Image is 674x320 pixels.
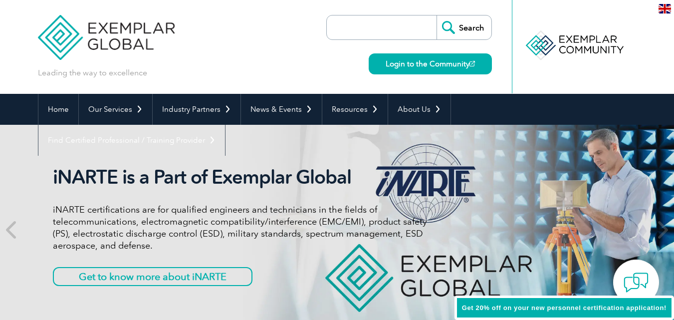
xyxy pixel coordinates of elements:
[153,94,240,125] a: Industry Partners
[388,94,450,125] a: About Us
[624,270,649,295] img: contact-chat.png
[79,94,152,125] a: Our Services
[322,94,388,125] a: Resources
[241,94,322,125] a: News & Events
[53,267,252,286] a: Get to know more about iNARTE
[38,67,147,78] p: Leading the way to excellence
[53,204,427,252] p: iNARTE certifications are for qualified engineers and technicians in the fields of telecommunicat...
[53,166,427,189] h2: iNARTE is a Part of Exemplar Global
[659,4,671,13] img: en
[462,304,667,312] span: Get 20% off on your new personnel certification application!
[469,61,475,66] img: open_square.png
[437,15,491,39] input: Search
[38,94,78,125] a: Home
[38,125,225,156] a: Find Certified Professional / Training Provider
[369,53,492,74] a: Login to the Community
